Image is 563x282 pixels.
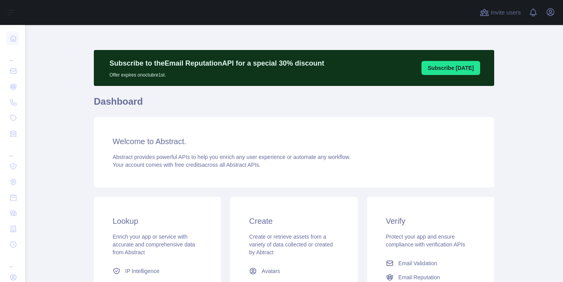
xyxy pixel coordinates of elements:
[262,267,280,275] span: Avatars
[6,142,19,158] div: ...
[113,162,260,168] span: Your account comes with across all Abstract APIs.
[249,234,333,255] span: Create or retrieve assets from a variety of data collected or created by Abtract
[6,47,19,62] div: ...
[246,264,342,278] a: Avatars
[125,267,160,275] span: IP Intelligence
[175,162,202,168] span: free credits
[491,8,521,17] span: Invite users
[109,264,205,278] a: IP Intelligence
[421,61,480,75] button: Subscribe [DATE]
[94,95,494,114] h1: Dashboard
[386,234,465,248] span: Protect your app and ensure compliance with verification APIs
[6,253,19,269] div: ...
[398,259,437,267] span: Email Validation
[113,234,195,255] span: Enrich your app or service with accurate and comprehensive data from Abstract
[383,256,479,270] a: Email Validation
[398,273,440,281] span: Email Reputation
[113,154,351,160] span: Abstract provides powerful APIs to help you enrich any user experience or automate any workflow.
[109,58,324,69] p: Subscribe to the Email Reputation API for a special 30 % discount
[113,216,202,227] h3: Lookup
[109,69,324,78] p: Offer expires on octubre 1st.
[478,6,522,19] button: Invite users
[113,136,475,147] h3: Welcome to Abstract.
[249,216,339,227] h3: Create
[386,216,475,227] h3: Verify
